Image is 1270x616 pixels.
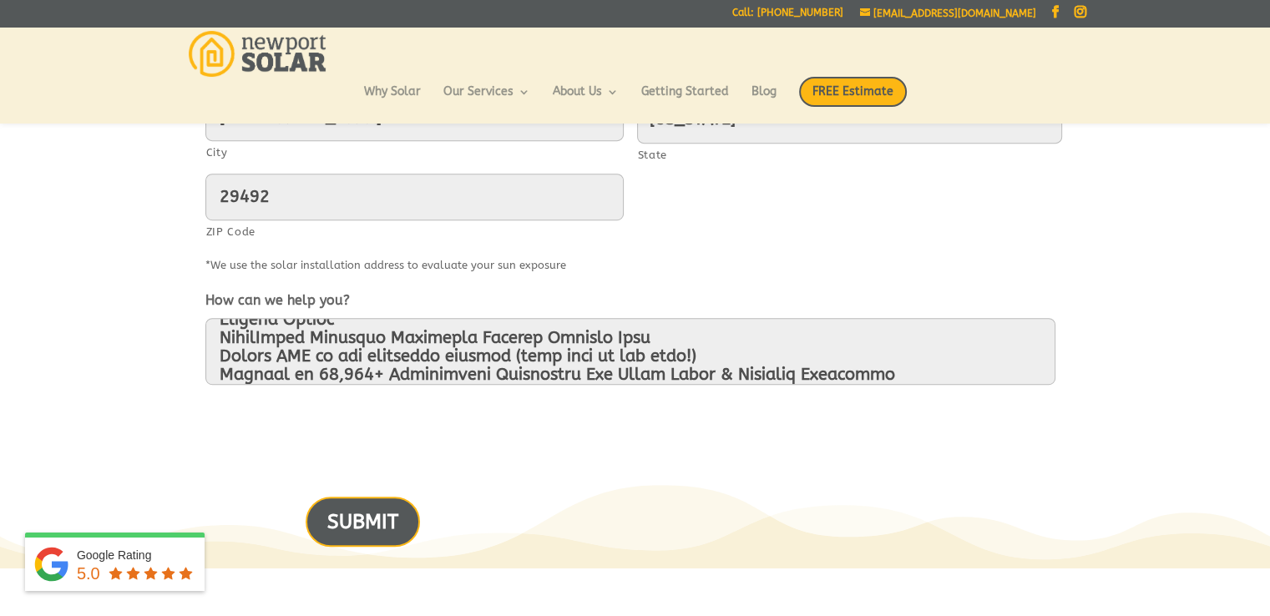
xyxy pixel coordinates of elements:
a: About Us [553,86,619,114]
div: *We use the solar installation address to evaluate your sun exposure [205,250,1065,276]
a: Why Solar [364,86,421,114]
a: Our Services [443,86,530,114]
span: FREE Estimate [799,77,907,107]
a: Getting Started [641,86,729,114]
label: State [638,144,1062,166]
a: FREE Estimate [799,77,907,124]
iframe: reCAPTCHA [205,405,459,470]
a: Call: [PHONE_NUMBER] [732,8,843,25]
span: 5.0 [77,564,100,583]
div: Google Rating [77,547,196,563]
a: [EMAIL_ADDRESS][DOMAIN_NAME] [860,8,1036,19]
label: City [206,142,624,164]
input: SUBMIT [306,497,420,546]
label: How can we help you? [205,292,350,310]
a: Blog [751,86,777,114]
img: Newport Solar | Solar Energy Optimized. [189,31,326,77]
label: ZIP Code [206,221,624,243]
